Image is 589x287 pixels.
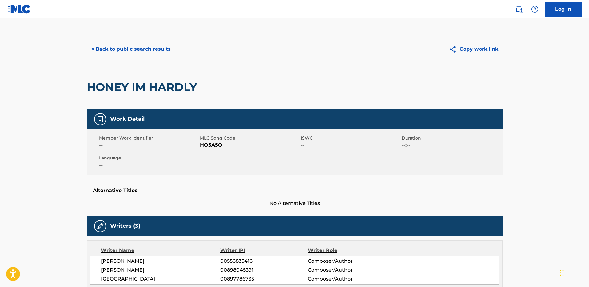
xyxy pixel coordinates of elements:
span: [GEOGRAPHIC_DATA] [101,275,221,283]
span: Language [99,155,198,161]
span: 00556835416 [220,258,308,265]
span: ISWC [301,135,400,141]
img: help [531,6,539,13]
button: < Back to public search results [87,41,175,57]
span: Composer/Author [308,275,388,283]
span: Member Work Identifier [99,135,198,141]
span: -- [301,141,400,149]
span: -- [99,141,198,149]
img: search [515,6,523,13]
button: Copy work link [444,41,503,57]
span: HQ5A5O [200,141,299,149]
span: -- [99,161,198,169]
img: MLC Logo [7,5,31,14]
img: Writers [97,222,104,230]
iframe: Chat Widget [558,258,589,287]
span: Duration [402,135,501,141]
span: 00897786735 [220,275,308,283]
div: Help [529,3,541,15]
span: [PERSON_NAME] [101,258,221,265]
span: MLC Song Code [200,135,299,141]
span: --:-- [402,141,501,149]
h5: Work Detail [110,116,145,123]
h2: HONEY IM HARDLY [87,80,200,94]
img: Copy work link [449,45,460,53]
a: Log In [545,2,582,17]
a: Public Search [513,3,525,15]
span: Composer/Author [308,266,388,274]
div: Writer IPI [220,247,308,254]
h5: Alternative Titles [93,187,496,194]
h5: Writers (3) [110,222,140,230]
img: Work Detail [97,116,104,123]
span: [PERSON_NAME] [101,266,221,274]
span: No Alternative Titles [87,200,503,207]
div: Drag [560,264,564,282]
div: Writer Name [101,247,221,254]
span: 00898045391 [220,266,308,274]
div: Writer Role [308,247,388,254]
span: Composer/Author [308,258,388,265]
